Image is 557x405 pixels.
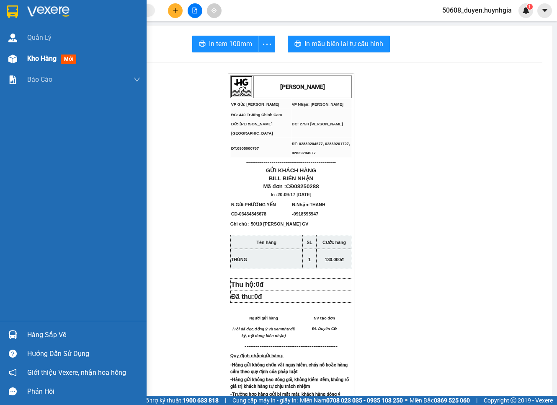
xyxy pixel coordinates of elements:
[231,113,282,135] span: ĐC: 449 Trường Chinh Cam Đức [PERSON_NAME][GEOGRAPHIC_DATA]
[528,4,531,10] span: 1
[256,281,264,288] span: 0đ
[250,343,338,349] span: -----------------------------------------------
[80,36,147,48] div: 0918595947
[326,397,403,404] strong: 0708 023 035 - 0935 103 250
[80,7,100,16] span: Nhận:
[7,26,74,46] div: PHƯƠNG YẾN CĐ
[288,36,390,52] button: printerIn mẫu biên lai tự cấu hình
[9,387,17,395] span: message
[231,202,276,216] span: PHƯƠNG YẾN CĐ
[314,316,335,320] span: NV tạo đơn
[27,367,126,378] span: Giới thiệu Vexere, nhận hoa hồng
[7,7,20,16] span: Gửi:
[522,7,530,14] img: icon-new-feature
[308,257,311,262] span: 1
[230,221,309,233] span: Ghi chú : 50/10 [PERSON_NAME] GV
[239,211,266,216] span: 03434545678
[225,396,226,405] span: |
[231,257,247,262] span: THÙNG
[292,102,343,106] span: VP Nhận: [PERSON_NAME]
[232,327,282,331] em: (Tôi đã đọc,đồng ý và xem
[269,175,314,182] span: BILL BIÊN NHẬN
[173,8,178,13] span: plus
[434,397,470,404] strong: 0369 525 060
[80,7,147,26] div: [PERSON_NAME]
[254,293,262,300] span: 0đ
[436,5,518,16] span: 50608_duyen.huynhgia
[410,396,470,405] span: Miền Bắc
[541,7,549,14] span: caret-down
[142,396,219,405] span: Hỗ trợ kỹ thuật:
[259,39,275,49] span: more
[231,76,252,97] img: logo
[405,399,407,402] span: ⚪️
[304,39,383,49] span: In mẫu biên lai tự cấu hình
[61,55,76,64] span: mới
[257,240,276,245] strong: Tên hàng
[192,36,259,52] button: printerIn tem 100mm
[294,211,318,216] span: 0918595947
[211,8,217,13] span: aim
[294,40,301,48] span: printer
[511,397,516,403] span: copyright
[183,397,219,404] strong: 1900 633 818
[246,159,336,166] span: ----------------------------------------------
[230,377,349,389] strong: -Hàng gửi không bao đóng gói, không kiểm đếm, không rõ giá trị khách hàng tự chịu trách nhiệm
[300,396,403,405] span: Miền Nam
[537,3,552,18] button: caret-down
[27,55,57,62] span: Kho hàng
[27,348,140,360] div: Hướng dẫn sử dụng
[312,327,337,331] span: ĐL Duyên CĐ
[292,142,350,155] span: ĐT: 02839204577, 02839201727, 02839204577
[258,36,275,52] button: more
[9,350,17,358] span: question-circle
[7,7,74,26] div: [PERSON_NAME]
[263,183,319,190] span: Mã đơn :
[7,46,74,58] div: 03434545678
[8,330,17,339] img: warehouse-icon
[527,4,533,10] sup: 1
[7,5,18,18] img: logo-vxr
[307,240,312,245] strong: SL
[192,8,198,13] span: file-add
[242,327,295,338] em: như đã ký, nội dung biên nhận)
[286,183,319,190] span: CĐ08250288
[8,34,17,42] img: warehouse-icon
[80,26,147,36] div: THANH
[27,329,140,341] div: Hàng sắp về
[231,102,279,106] span: VP Gửi: [PERSON_NAME]
[249,316,278,320] span: Người gửi hàng
[292,202,325,216] span: N.Nhận:
[231,281,267,288] span: Thu hộ:
[280,83,325,90] strong: [PERSON_NAME]
[325,257,344,262] span: 130.000đ
[188,3,202,18] button: file-add
[209,39,252,49] span: In tem 100mm
[231,146,259,151] span: ĐT:0905000767
[292,122,343,126] span: ĐC: 275H [PERSON_NAME]
[134,76,140,83] span: down
[207,3,222,18] button: aim
[232,396,298,405] span: Cung cấp máy in - giấy in:
[237,211,266,216] span: -
[8,55,17,63] img: warehouse-icon
[27,385,140,398] div: Phản hồi
[27,74,52,85] span: Báo cáo
[322,240,346,245] strong: Cước hàng
[27,32,52,43] span: Quản Lý
[266,167,316,174] span: GỬI KHÁCH HÀNG
[278,192,312,197] span: 20:09:17 [DATE]
[230,362,348,374] strong: -Hàng gửi không chứa vật nguy hiểm, cháy nổ hoặc hàng cấm theo quy định của pháp luật
[245,343,250,349] span: ---
[8,75,17,84] img: solution-icon
[476,396,477,405] span: |
[199,40,206,48] span: printer
[231,202,276,216] span: N.Gửi:
[271,192,312,197] span: In :
[230,353,284,358] strong: Quy định nhận/gửi hàng:
[231,293,262,300] span: Đã thu:
[168,3,183,18] button: plus
[9,369,17,376] span: notification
